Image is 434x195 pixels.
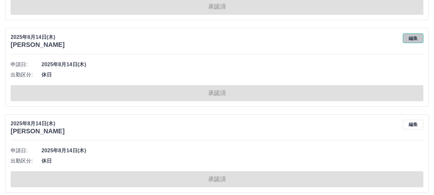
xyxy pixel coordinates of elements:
[11,71,42,79] span: 出勤区分:
[11,41,65,49] h3: [PERSON_NAME]
[42,157,423,165] span: 休日
[11,147,42,155] span: 申請日:
[403,120,423,129] button: 編集
[42,61,423,68] span: 2025年8月14日(木)
[11,128,65,135] h3: [PERSON_NAME]
[403,33,423,43] button: 編集
[42,71,423,79] span: 休日
[11,33,65,41] p: 2025年8月14日(木)
[42,147,423,155] span: 2025年8月14日(木)
[11,61,42,68] span: 申請日:
[11,157,42,165] span: 出勤区分:
[11,120,65,128] p: 2025年8月14日(木)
